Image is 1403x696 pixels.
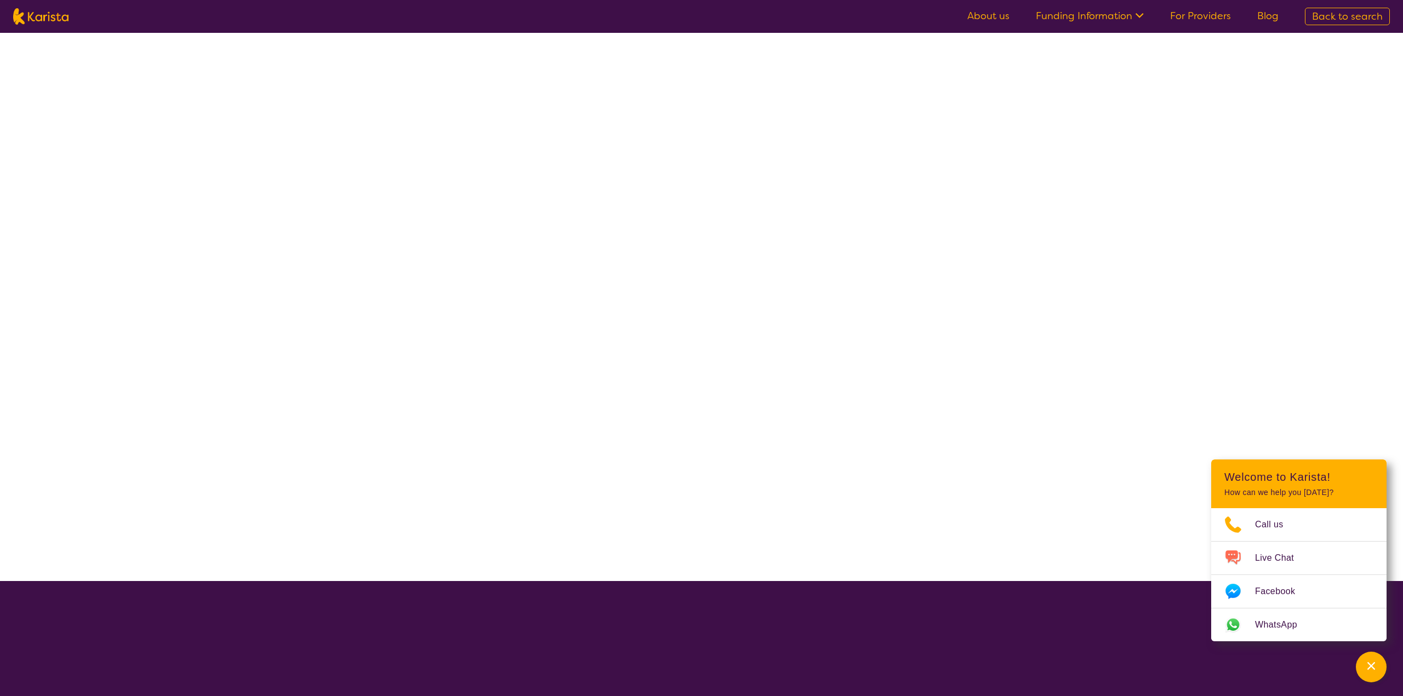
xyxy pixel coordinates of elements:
a: Blog [1257,9,1279,22]
span: Call us [1255,516,1297,533]
img: Karista logo [13,8,69,25]
button: Channel Menu [1356,652,1387,682]
p: How can we help you [DATE]? [1224,488,1373,497]
ul: Choose channel [1211,508,1387,641]
a: For Providers [1170,9,1231,22]
span: WhatsApp [1255,617,1310,633]
span: Live Chat [1255,550,1307,566]
a: Web link opens in a new tab. [1211,608,1387,641]
a: Back to search [1305,8,1390,25]
span: Back to search [1312,10,1383,23]
span: Facebook [1255,583,1308,600]
a: About us [967,9,1010,22]
h2: Welcome to Karista! [1224,470,1373,484]
div: Channel Menu [1211,459,1387,641]
a: Funding Information [1036,9,1144,22]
